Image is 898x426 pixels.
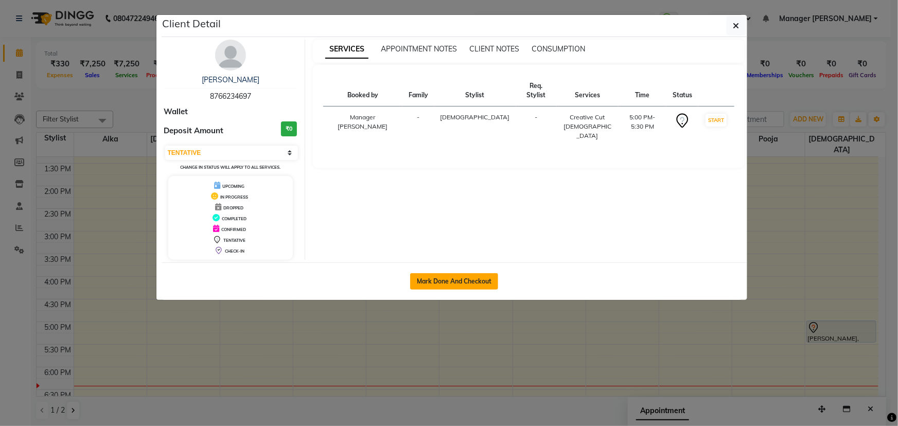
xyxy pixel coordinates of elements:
button: START [706,114,727,127]
th: Stylist [434,75,516,106]
span: Deposit Amount [164,125,224,137]
button: Mark Done And Checkout [410,273,498,290]
td: - [516,106,557,147]
span: CHECK-IN [225,248,244,254]
span: Wallet [164,106,188,118]
img: avatar [215,40,246,70]
th: Booked by [323,75,402,106]
th: Family [402,75,434,106]
span: 8766234697 [210,92,251,101]
td: - [402,106,434,147]
span: [DEMOGRAPHIC_DATA] [441,113,510,121]
a: [PERSON_NAME] [202,75,259,84]
span: DROPPED [223,205,243,210]
span: COMPLETED [222,216,246,221]
span: APPOINTMENT NOTES [381,44,457,54]
span: IN PROGRESS [220,194,248,200]
span: CONFIRMED [221,227,246,232]
span: CLIENT NOTES [469,44,519,54]
div: Creative Cut [DEMOGRAPHIC_DATA] [562,113,612,140]
th: Req. Stylist [516,75,557,106]
h3: ₹0 [281,121,297,136]
td: Manager [PERSON_NAME] [323,106,402,147]
h5: Client Detail [163,16,221,31]
span: CONSUMPTION [532,44,585,54]
th: Status [666,75,698,106]
small: Change in status will apply to all services. [180,165,280,170]
span: TENTATIVE [223,238,245,243]
span: UPCOMING [222,184,244,189]
span: SERVICES [325,40,368,59]
td: 5:00 PM-5:30 PM [618,106,666,147]
th: Services [556,75,618,106]
th: Time [618,75,666,106]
